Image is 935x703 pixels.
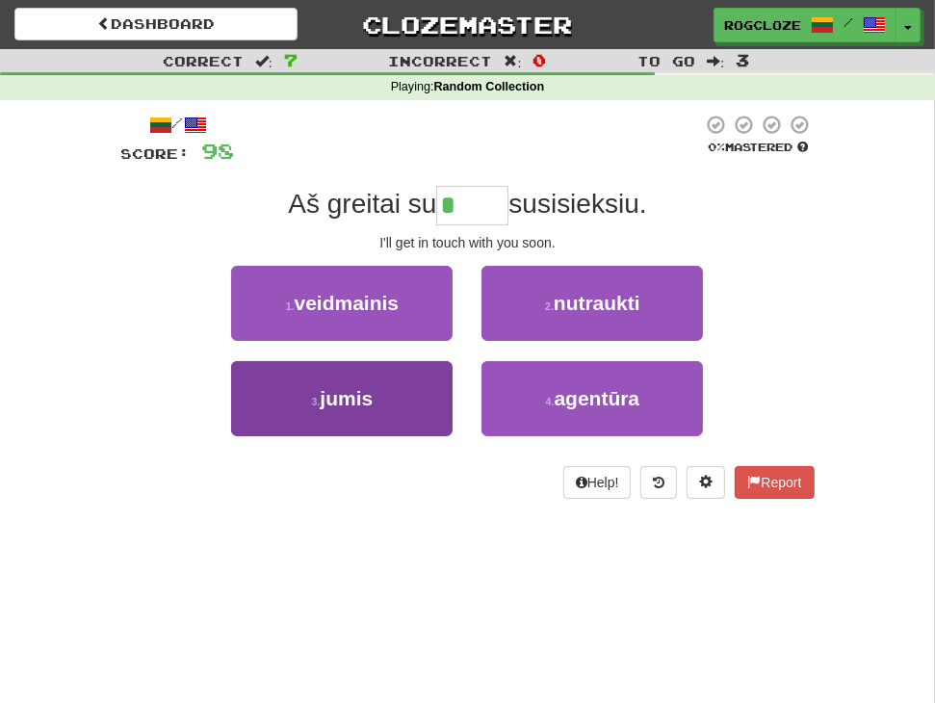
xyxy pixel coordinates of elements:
[508,189,646,219] span: susisieksiu.
[709,141,726,153] span: 0 %
[707,54,724,67] span: :
[255,54,273,67] span: :
[202,139,235,163] span: 98
[735,466,814,499] button: Report
[163,53,244,69] span: Correct
[121,114,235,138] div: /
[481,361,703,436] button: 4.agentūra
[284,50,298,69] span: 7
[481,266,703,341] button: 2.nutraukti
[844,15,853,29] span: /
[14,8,298,40] a: Dashboard
[554,292,640,314] span: nutraukti
[389,53,493,69] span: Incorrect
[312,396,321,407] small: 3 .
[326,8,610,41] a: Clozemaster
[286,300,295,312] small: 1 .
[637,53,695,69] span: To go
[714,8,896,42] a: rogcloze /
[546,396,555,407] small: 4 .
[532,50,546,69] span: 0
[295,292,400,314] span: veidmainis
[545,300,554,312] small: 2 .
[505,54,522,67] span: :
[703,140,815,155] div: Mastered
[121,233,815,252] div: I'll get in touch with you soon.
[121,145,191,162] span: Score:
[231,361,453,436] button: 3.jumis
[555,387,640,409] span: agentūra
[434,80,545,93] strong: Random Collection
[563,466,632,499] button: Help!
[640,466,677,499] button: Round history (alt+y)
[736,50,749,69] span: 3
[231,266,453,341] button: 1.veidmainis
[320,387,373,409] span: jumis
[724,16,801,34] span: rogcloze
[288,189,436,219] span: Aš greitai su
